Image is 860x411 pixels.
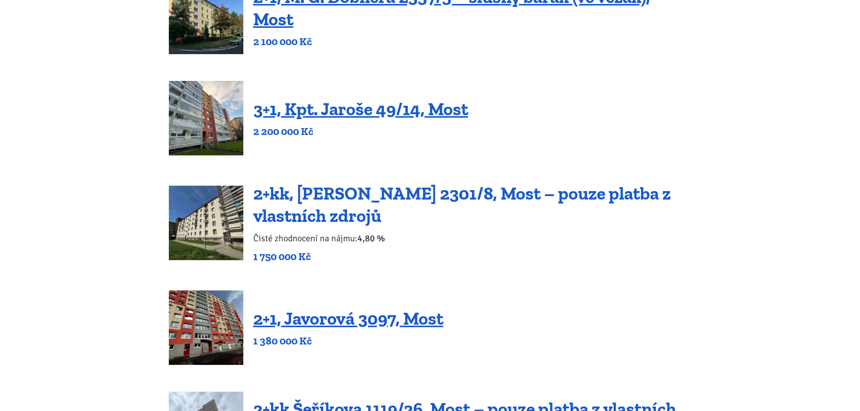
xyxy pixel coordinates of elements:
[253,308,443,329] a: 2+1, Javorová 3097, Most
[253,183,671,226] a: 2+kk, [PERSON_NAME] 2301/8, Most – pouze platba z vlastních zdrojů
[253,250,692,264] p: 1 750 000 Kč
[253,35,692,49] p: 2 100 000 Kč
[358,233,385,244] b: 4,80 %
[253,334,443,348] p: 1 380 000 Kč
[253,231,692,245] p: Čisté zhodnocení na nájmu:
[253,98,468,120] a: 3+1, Kpt. Jaroše 49/14, Most
[253,125,468,138] p: 2 200 000 Kč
